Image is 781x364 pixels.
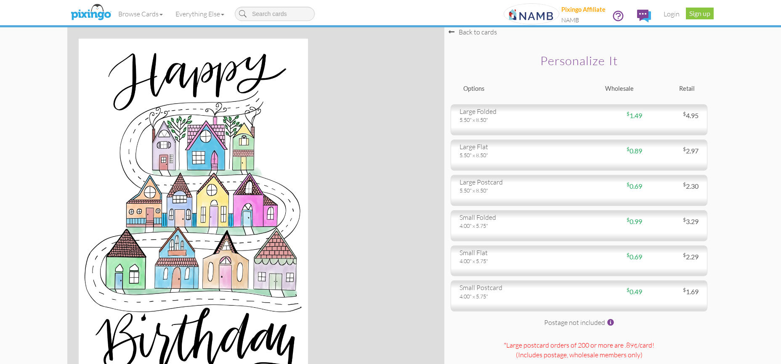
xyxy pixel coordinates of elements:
[112,3,169,24] a: Browse Cards
[460,107,573,116] div: large folded
[627,182,642,190] span: 0.69
[460,151,573,159] div: 5.50" x 8.50"
[627,216,630,223] sup: $
[627,111,642,119] span: 1.49
[683,111,686,117] sup: $
[642,182,705,191] div: 2.30
[686,8,714,19] a: Sign up
[627,252,630,258] sup: $
[642,111,705,121] div: 4.95
[683,181,686,187] sup: $
[465,54,693,68] h2: Personalize it
[567,351,640,359] span: , wholesale members only
[627,288,642,295] span: 0.49
[657,3,686,24] a: Login
[460,142,573,152] div: large flat
[451,318,707,336] div: Postage not included
[460,293,573,300] div: 4.00" x 5.75"
[460,248,573,258] div: small flat
[627,181,630,187] sup: $
[640,84,701,93] div: Retail
[69,2,113,23] img: pixingo logo
[627,111,630,117] sup: $
[683,146,686,152] sup: $
[642,146,705,156] div: 2.97
[460,213,573,222] div: small folded
[642,252,705,262] div: 2.29
[460,177,573,187] div: large postcard
[579,84,640,93] div: Wholesale
[457,84,579,93] div: Options
[504,3,559,24] img: 20250613-165939-9d30799bdb56-250.png
[683,287,686,293] sup: $
[235,7,315,21] input: Search cards
[683,252,686,258] sup: $
[627,147,642,155] span: 0.89
[627,217,642,225] span: 0.99
[683,216,686,223] sup: $
[561,16,606,25] div: NAMB
[627,287,630,293] sup: $
[460,116,573,124] div: 5.50" x 8.50"
[460,222,573,229] div: 4.00" x 5.75"
[460,257,573,265] div: 4.00" x 5.75"
[642,287,705,297] div: 1.69
[627,146,630,152] sup: $
[627,253,642,261] span: 0.69
[642,217,705,227] div: 3.29
[169,3,231,24] a: Everything Else
[561,5,606,14] div: Pixingo Affiliate
[460,283,573,293] div: small postcard
[637,10,651,22] img: comments.svg
[460,187,573,194] div: 5.50" x 8.50"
